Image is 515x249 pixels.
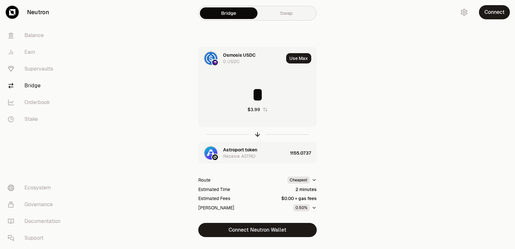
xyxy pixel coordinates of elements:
[3,111,70,128] a: Stake
[248,106,268,113] button: $3.99
[198,177,211,183] div: Route
[204,52,217,65] img: USDC Logo
[212,154,218,160] img: Neutron Logo
[199,142,316,164] button: ASTRO LogoNeutron LogoAstroport tokenReceive ASTRO1155.0737
[3,230,70,246] a: Support
[223,153,255,159] div: Receive ASTRO
[198,223,317,237] button: Connect Neutron Wallet
[281,195,317,202] div: $0.00 + gas fees
[295,186,317,193] div: 2 minutes
[248,106,260,113] div: $3.99
[3,94,70,111] a: Orderbook
[3,179,70,196] a: Ecosystem
[3,61,70,77] a: Supervaults
[3,77,70,94] a: Bridge
[3,44,70,61] a: Earn
[293,204,317,211] button: 0.50%
[223,58,240,65] div: 0 USDC
[290,142,316,164] div: 1155.0737
[199,142,287,164] div: ASTRO LogoNeutron LogoAstroport tokenReceive ASTRO
[3,196,70,213] a: Governance
[3,213,70,230] a: Documentation
[204,147,217,159] img: ASTRO Logo
[257,7,315,19] a: Swap
[286,53,311,63] button: Use Max
[198,205,234,211] div: [PERSON_NAME]
[287,177,317,184] button: Cheapest
[198,186,230,193] div: Estimated Time
[223,147,257,153] div: Astroport token
[223,52,256,58] div: Osmosis USDC
[293,204,310,211] div: 0.50%
[198,195,230,202] div: Estimated Fees
[200,7,257,19] a: Bridge
[287,177,310,184] div: Cheapest
[199,47,284,69] div: USDC LogoOsmosis LogoOsmosis USDC0 USDC
[479,5,510,19] button: Connect
[212,60,218,65] img: Osmosis Logo
[3,27,70,44] a: Balance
